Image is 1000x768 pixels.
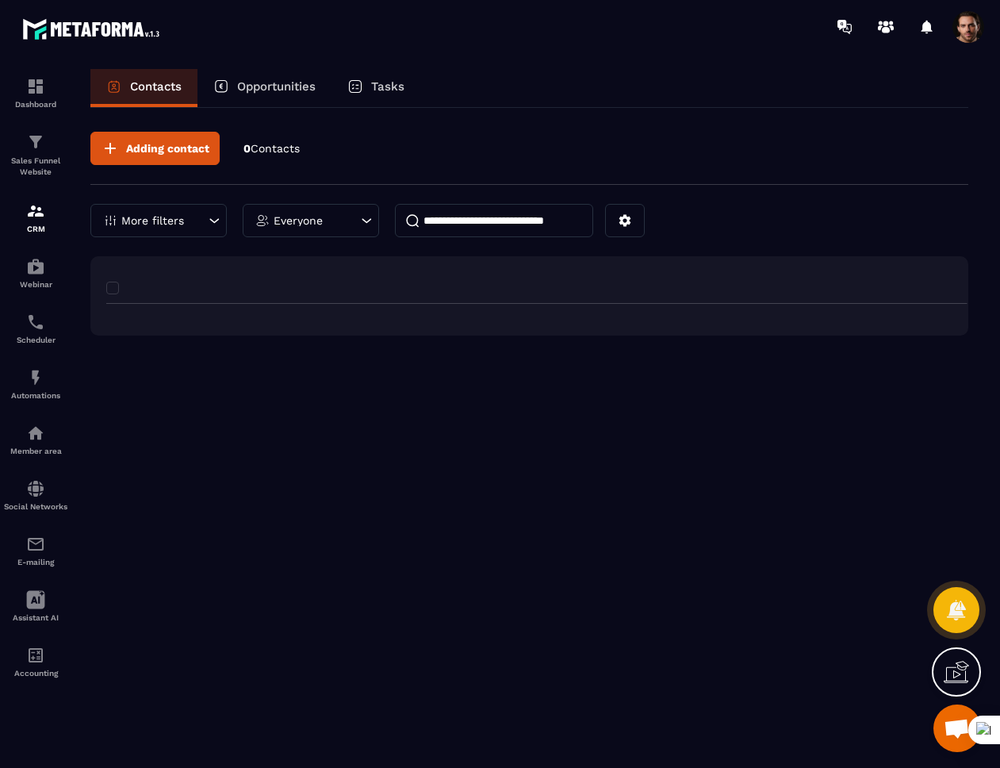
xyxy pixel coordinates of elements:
p: Dashboard [4,100,67,109]
img: accountant [26,646,45,665]
a: formationformationCRM [4,190,67,245]
p: Member area [4,447,67,455]
a: social-networksocial-networkSocial Networks [4,467,67,523]
img: email [26,535,45,554]
p: 0 [243,141,300,156]
a: automationsautomationsAutomations [4,356,67,412]
p: CRM [4,225,67,233]
img: logo [22,14,165,44]
span: Contacts [251,142,300,155]
a: Contacts [90,69,197,107]
a: emailemailE-mailing [4,523,67,578]
p: Social Networks [4,502,67,511]
p: E-mailing [4,558,67,566]
p: Opportunities [237,79,316,94]
a: automationsautomationsWebinar [4,245,67,301]
p: Scheduler [4,336,67,344]
img: social-network [26,479,45,498]
p: Tasks [371,79,404,94]
img: scheduler [26,313,45,332]
p: Sales Funnel Website [4,156,67,178]
a: Opportunities [197,69,331,107]
img: automations [26,257,45,276]
p: Everyone [274,215,323,226]
div: Mở cuộc trò chuyện [933,705,981,752]
button: Adding contact [90,132,220,165]
img: formation [26,202,45,221]
p: Assistant AI [4,613,67,622]
img: formation [26,77,45,96]
a: schedulerschedulerScheduler [4,301,67,356]
img: automations [26,368,45,387]
p: Webinar [4,280,67,289]
a: formationformationSales Funnel Website [4,121,67,190]
p: Accounting [4,669,67,678]
a: accountantaccountantAccounting [4,634,67,689]
a: Tasks [331,69,420,107]
a: automationsautomationsMember area [4,412,67,467]
img: formation [26,132,45,152]
p: More filters [121,215,184,226]
img: automations [26,424,45,443]
p: Automations [4,391,67,400]
span: Adding contact [126,140,209,156]
p: Contacts [130,79,182,94]
a: formationformationDashboard [4,65,67,121]
a: Assistant AI [4,578,67,634]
